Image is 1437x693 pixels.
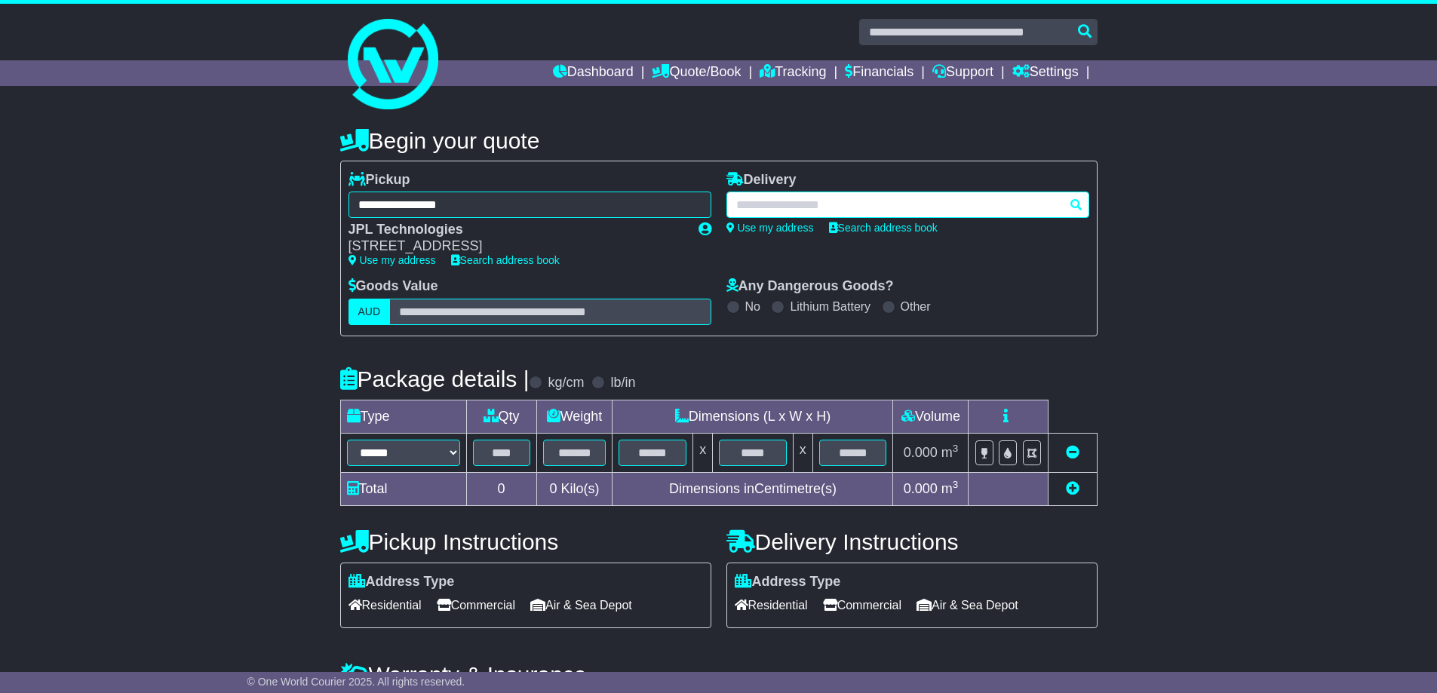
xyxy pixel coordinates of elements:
div: [STREET_ADDRESS] [349,238,683,255]
a: Search address book [829,222,938,234]
span: 0.000 [904,481,938,496]
a: Remove this item [1066,445,1079,460]
td: 0 [466,472,536,505]
h4: Package details | [340,366,530,391]
td: Total [340,472,466,505]
span: m [941,481,959,496]
a: Use my address [726,222,814,234]
td: Dimensions in Centimetre(s) [613,472,893,505]
span: Residential [735,593,808,617]
a: Financials [845,60,913,86]
span: Air & Sea Depot [917,593,1018,617]
td: Kilo(s) [536,472,613,505]
h4: Begin your quote [340,128,1098,153]
a: Use my address [349,254,436,266]
span: Commercial [437,593,515,617]
td: Type [340,400,466,433]
a: Search address book [451,254,560,266]
a: Add new item [1066,481,1079,496]
label: Lithium Battery [790,299,870,314]
label: AUD [349,299,391,325]
span: m [941,445,959,460]
label: kg/cm [548,375,584,391]
span: 0 [549,481,557,496]
div: JPL Technologies [349,222,683,238]
label: Any Dangerous Goods? [726,278,894,295]
td: Dimensions (L x W x H) [613,400,893,433]
sup: 3 [953,479,959,490]
td: Weight [536,400,613,433]
sup: 3 [953,443,959,454]
typeahead: Please provide city [726,192,1089,218]
span: 0.000 [904,445,938,460]
span: Air & Sea Depot [530,593,632,617]
label: Address Type [735,574,841,590]
label: Delivery [726,172,797,189]
h4: Delivery Instructions [726,529,1098,554]
h4: Pickup Instructions [340,529,711,554]
label: Address Type [349,574,455,590]
label: lb/in [610,375,635,391]
label: Pickup [349,172,410,189]
span: Residential [349,593,422,617]
td: Volume [893,400,969,433]
a: Quote/Book [652,60,741,86]
td: x [793,433,812,472]
a: Dashboard [553,60,634,86]
td: Qty [466,400,536,433]
a: Support [932,60,993,86]
span: Commercial [823,593,901,617]
label: No [745,299,760,314]
a: Settings [1012,60,1079,86]
h4: Warranty & Insurance [340,662,1098,687]
span: © One World Courier 2025. All rights reserved. [247,676,465,688]
td: x [693,433,713,472]
label: Goods Value [349,278,438,295]
label: Other [901,299,931,314]
a: Tracking [760,60,826,86]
